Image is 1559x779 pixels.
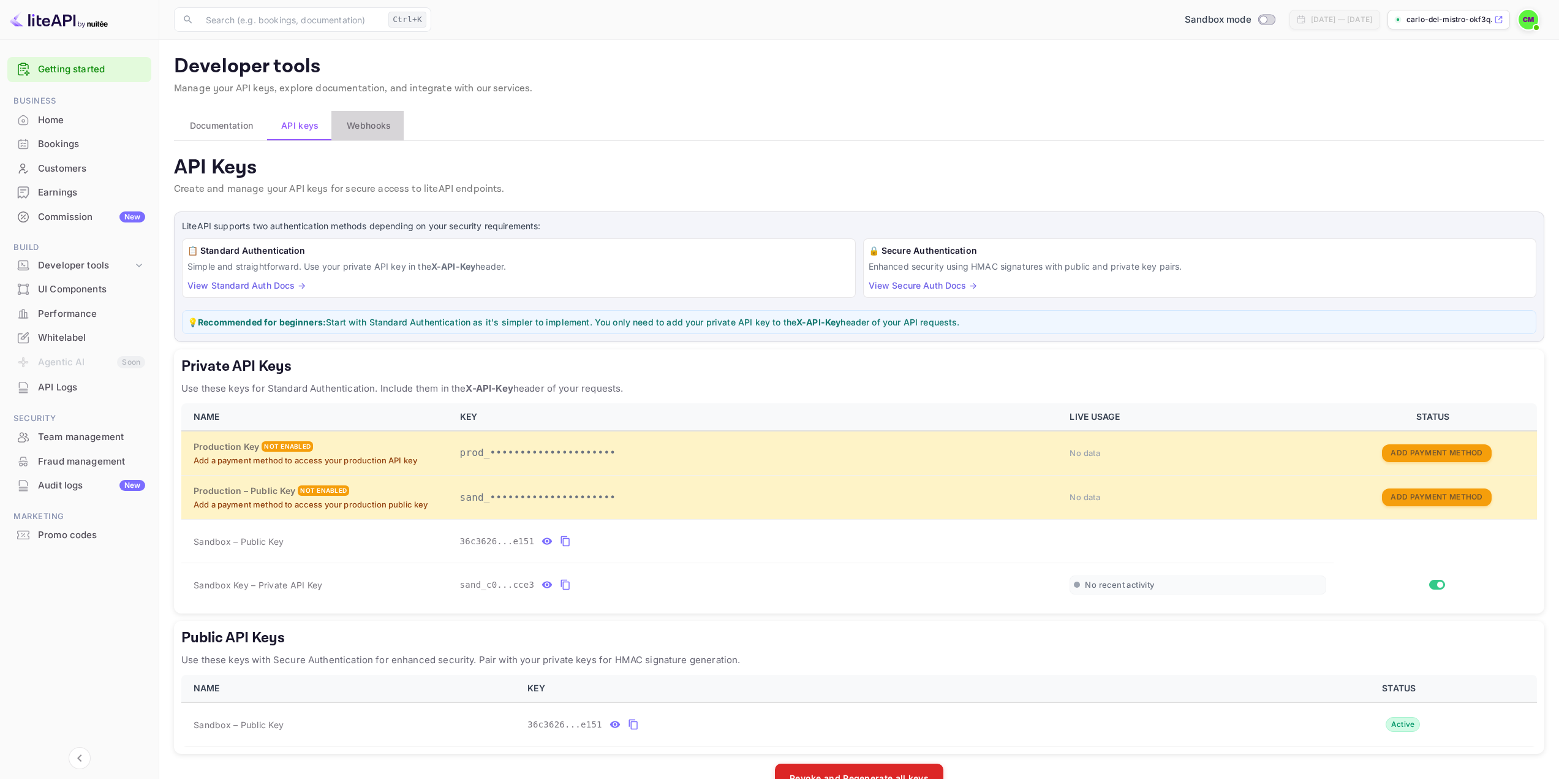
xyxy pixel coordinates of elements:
[1070,448,1100,458] span: No data
[7,450,151,474] div: Fraud management
[38,113,145,127] div: Home
[7,205,151,228] a: CommissionNew
[190,118,254,133] span: Documentation
[38,186,145,200] div: Earnings
[7,94,151,108] span: Business
[7,132,151,155] a: Bookings
[7,425,151,448] a: Team management
[181,628,1537,648] h5: Public API Keys
[7,278,151,300] a: UI Components
[388,12,426,28] div: Ctrl+K
[198,317,326,327] strong: Recommended for beginners:
[38,479,145,493] div: Audit logs
[38,528,145,542] div: Promo codes
[38,283,145,297] div: UI Components
[1334,403,1537,431] th: STATUS
[7,302,151,325] a: Performance
[1085,580,1154,590] span: No recent activity
[7,474,151,496] a: Audit logsNew
[1185,13,1251,27] span: Sandbox mode
[181,403,453,431] th: NAME
[431,261,475,272] strong: X-API-Key
[1382,447,1491,457] a: Add Payment Method
[7,326,151,349] a: Whitelabel
[174,182,1544,197] p: Create and manage your API keys for secure access to liteAPI endpoints.
[7,278,151,302] div: UI Components
[7,181,151,203] a: Earnings
[7,450,151,473] a: Fraud management
[7,376,151,398] a: API Logs
[38,430,145,444] div: Team management
[7,302,151,326] div: Performance
[1062,403,1334,431] th: LIVE USAGE
[174,55,1544,79] p: Developer tools
[869,244,1531,257] h6: 🔒 Secure Authentication
[1070,492,1100,502] span: No data
[7,255,151,276] div: Developer tools
[7,205,151,229] div: CommissionNew
[7,241,151,254] span: Build
[38,63,145,77] a: Getting started
[187,316,1531,329] p: 💡 Start with Standard Authentication as it's simpler to implement. You only need to add your priv...
[7,157,151,180] a: Customers
[7,510,151,523] span: Marketing
[298,485,349,496] div: Not enabled
[38,307,145,321] div: Performance
[182,219,1536,233] p: LiteAPI supports two authentication methods depending on your security requirements:
[527,718,602,731] span: 36c3626...e151
[262,441,313,452] div: Not enabled
[7,425,151,449] div: Team management
[194,440,259,454] h6: Production Key
[181,403,1537,607] table: private api keys table
[453,403,1063,431] th: KEY
[187,260,850,273] p: Simple and straightforward. Use your private API key in the header.
[181,381,1537,396] p: Use these keys for Standard Authentication. Include them in the header of your requests.
[187,280,306,291] a: View Standard Auth Docs →
[181,675,1537,747] table: public api keys table
[1406,14,1492,25] p: carlo-del-mistro-okf3q...
[7,181,151,205] div: Earnings
[194,455,445,467] p: Add a payment method to access your production API key
[1311,14,1372,25] div: [DATE] — [DATE]
[466,382,513,394] strong: X-API-Key
[7,132,151,156] div: Bookings
[181,357,1537,376] h5: Private API Keys
[7,108,151,131] a: Home
[1382,492,1491,502] a: Add Payment Method
[174,156,1544,180] p: API Keys
[460,446,1055,460] p: prod_•••••••••••••••••••••
[7,523,151,547] div: Promo codes
[119,211,145,222] div: New
[38,137,145,151] div: Bookings
[1519,10,1538,29] img: Carlo Del Mistro
[460,490,1055,505] p: sand_•••••••••••••••••••••
[194,484,295,498] h6: Production – Public Key
[119,480,145,491] div: New
[181,653,1537,667] p: Use these keys with Secure Authentication for enhanced security. Pair with your private keys for ...
[10,10,108,29] img: LiteAPI logo
[7,326,151,350] div: Whitelabel
[187,244,850,257] h6: 📋 Standard Authentication
[281,118,319,133] span: API keys
[796,317,840,327] strong: X-API-Key
[7,376,151,400] div: API Logs
[7,412,151,425] span: Security
[194,499,445,511] p: Add a payment method to access your production public key
[174,111,1544,140] div: account-settings tabs
[38,455,145,469] div: Fraud management
[1386,717,1421,732] div: Active
[1180,13,1280,27] div: Switch to Production mode
[7,474,151,498] div: Audit logsNew
[181,675,520,702] th: NAME
[194,580,322,590] span: Sandbox Key – Private API Key
[520,675,1266,702] th: KEY
[7,57,151,82] div: Getting started
[1382,488,1491,506] button: Add Payment Method
[869,280,977,291] a: View Secure Auth Docs →
[7,523,151,546] a: Promo codes
[38,259,133,273] div: Developer tools
[38,210,145,224] div: Commission
[38,331,145,345] div: Whitelabel
[194,718,284,731] span: Sandbox – Public Key
[460,535,535,548] span: 36c3626...e151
